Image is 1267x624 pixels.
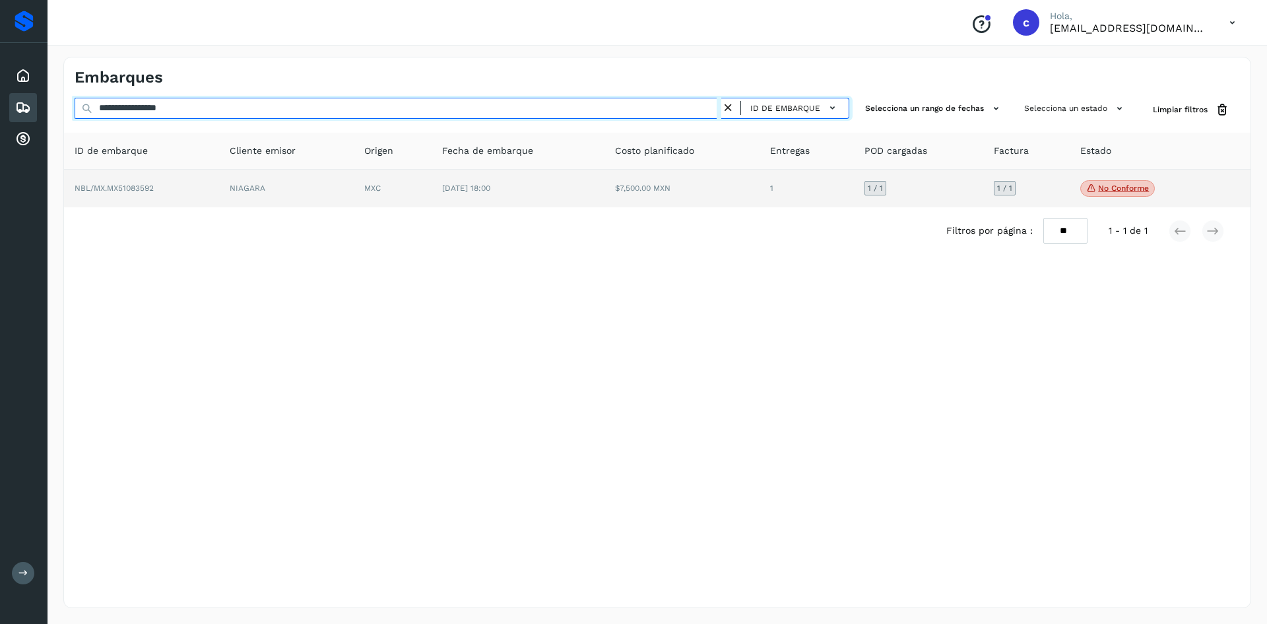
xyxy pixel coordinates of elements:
span: 1 - 1 de 1 [1109,224,1148,238]
span: [DATE] 18:00 [442,184,490,193]
p: No conforme [1098,184,1149,193]
span: Cliente emisor [230,144,296,158]
span: Costo planificado [615,144,694,158]
div: Inicio [9,61,37,90]
button: Selecciona un estado [1019,98,1132,120]
span: 1 / 1 [868,184,883,192]
span: ID de embarque [75,144,148,158]
p: Hola, [1050,11,1208,22]
button: Selecciona un rango de fechas [860,98,1008,120]
button: ID de embarque [746,98,843,118]
span: NBL/MX.MX51083592 [75,184,154,193]
span: Filtros por página : [946,224,1033,238]
span: Factura [994,144,1029,158]
span: Entregas [770,144,810,158]
span: Origen [364,144,393,158]
div: Embarques [9,93,37,122]
span: 1 / 1 [997,184,1012,192]
td: $7,500.00 MXN [604,170,760,208]
td: NIAGARA [219,170,354,208]
span: Limpiar filtros [1153,104,1208,116]
span: ID de embarque [750,102,820,114]
span: Estado [1080,144,1111,158]
span: Fecha de embarque [442,144,533,158]
p: cuentas3@enlacesmet.com.mx [1050,22,1208,34]
h4: Embarques [75,68,163,87]
div: Cuentas por cobrar [9,125,37,154]
td: 1 [760,170,853,208]
span: POD cargadas [864,144,927,158]
td: MXC [354,170,431,208]
button: Limpiar filtros [1142,98,1240,122]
